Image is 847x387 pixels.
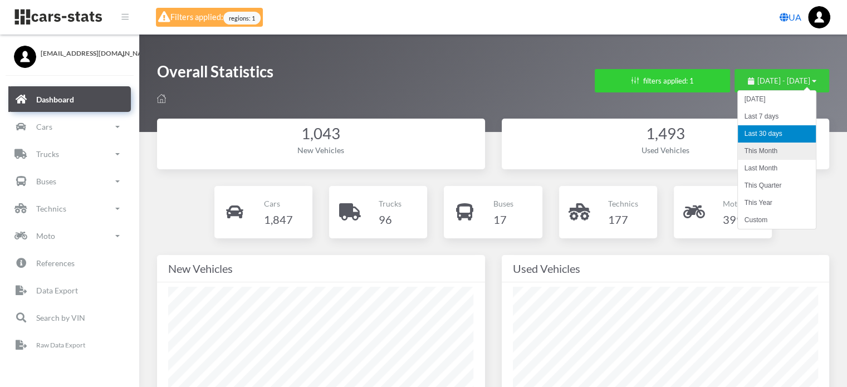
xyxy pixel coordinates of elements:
[156,8,263,27] div: Filters applied:
[8,114,131,140] a: Cars
[8,141,131,167] a: Trucks
[775,6,806,28] a: UA
[36,174,56,188] p: Buses
[36,92,74,106] p: Dashboard
[608,210,638,228] h4: 177
[168,259,474,277] div: New Vehicles
[8,87,131,112] a: Dashboard
[513,123,819,145] div: 1,493
[8,169,131,194] a: Buses
[738,194,816,212] li: This Year
[493,210,513,228] h4: 17
[595,69,730,92] button: filters applied: 1
[738,143,816,160] li: This Month
[513,259,819,277] div: Used Vehicles
[36,147,59,161] p: Trucks
[379,210,402,228] h4: 96
[168,144,474,156] div: New Vehicles
[608,197,638,210] p: Technics
[263,197,292,210] p: Cars
[735,69,829,92] button: [DATE] - [DATE]
[738,177,816,194] li: This Quarter
[8,251,131,276] a: References
[723,197,743,210] p: Moto
[157,61,273,87] h1: Overall Statistics
[738,108,816,125] li: Last 7 days
[14,8,103,26] img: navbar brand
[808,6,830,28] img: ...
[168,123,474,145] div: 1,043
[738,125,816,143] li: Last 30 days
[513,144,819,156] div: Used Vehicles
[36,339,85,351] p: Raw Data Export
[14,46,125,58] a: [EMAIL_ADDRESS][DOMAIN_NAME]
[8,223,131,249] a: Moto
[8,196,131,222] a: Technics
[738,160,816,177] li: Last Month
[8,305,131,331] a: Search by VIN
[41,48,125,58] span: [EMAIL_ADDRESS][DOMAIN_NAME]
[738,212,816,229] li: Custom
[8,332,131,358] a: Raw Data Export
[36,311,85,325] p: Search by VIN
[36,229,55,243] p: Moto
[36,256,75,270] p: References
[263,210,292,228] h4: 1,847
[738,91,816,108] li: [DATE]
[757,76,810,85] span: [DATE] - [DATE]
[8,278,131,303] a: Data Export
[36,120,52,134] p: Cars
[36,283,78,297] p: Data Export
[723,210,743,228] h4: 399
[379,197,402,210] p: Trucks
[36,202,66,215] p: Technics
[493,197,513,210] p: Buses
[223,12,261,25] span: regions: 1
